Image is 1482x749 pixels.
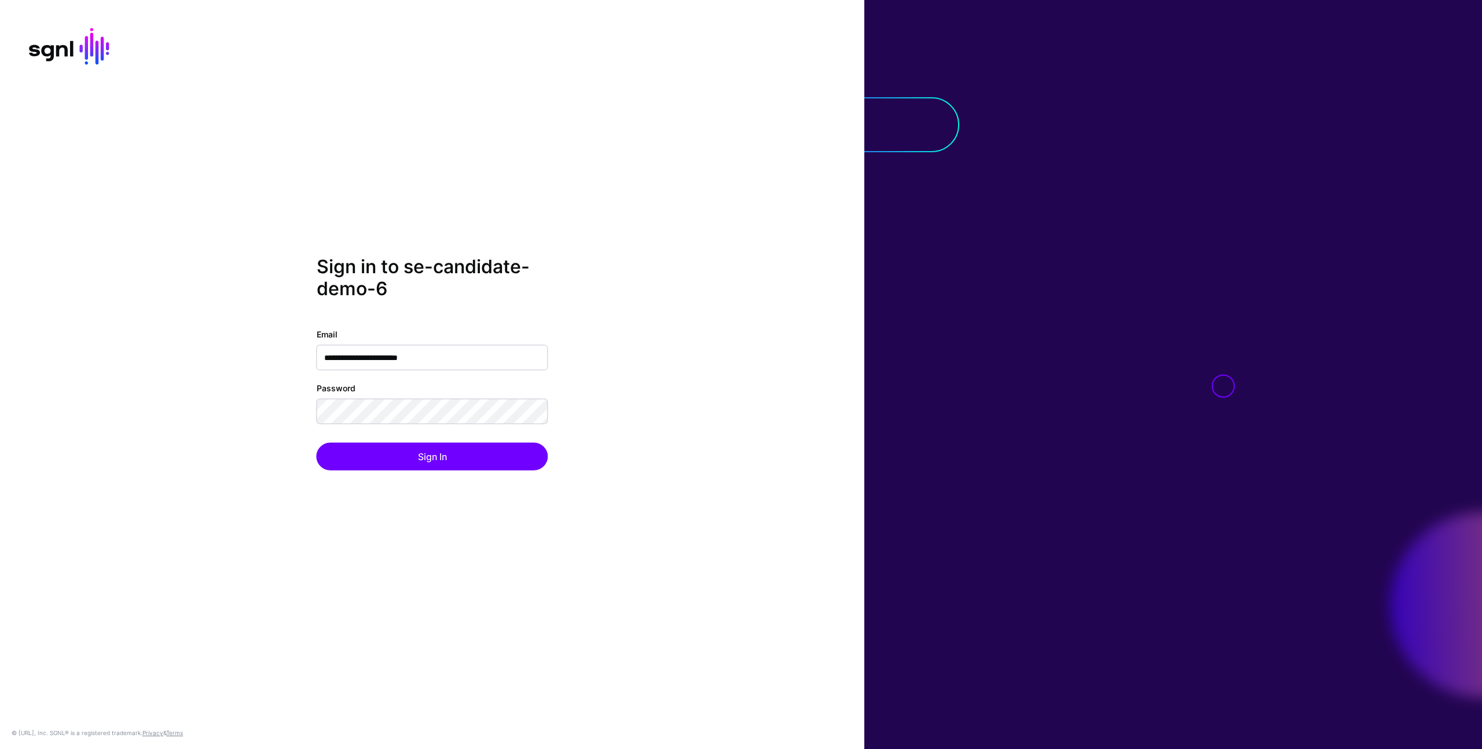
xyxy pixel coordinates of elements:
h2: Sign in to se-candidate-demo-6 [317,256,548,300]
a: Terms [166,729,183,736]
label: Email [317,328,338,340]
a: Privacy [142,729,163,736]
label: Password [317,381,355,394]
button: Sign In [317,442,548,470]
div: © [URL], Inc. SGNL® is a registered trademark. & [12,728,183,737]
